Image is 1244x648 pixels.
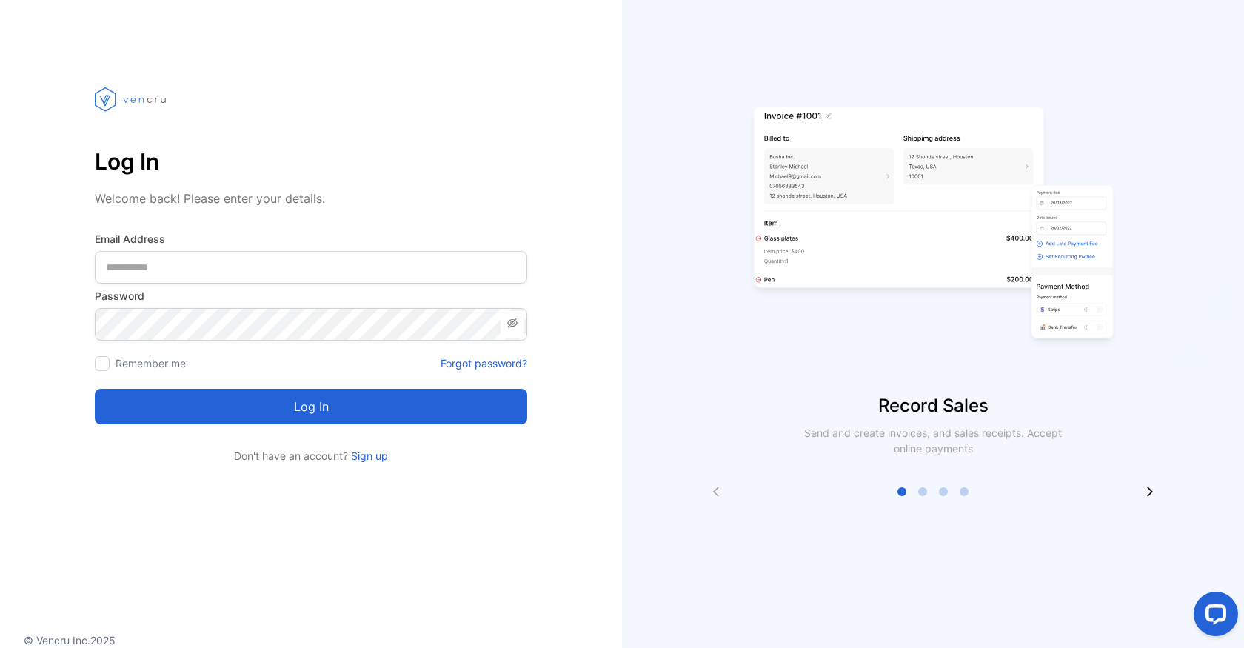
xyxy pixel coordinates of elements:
[95,288,527,304] label: Password
[95,59,169,139] img: vencru logo
[1182,586,1244,648] iframe: LiveChat chat widget
[622,393,1244,419] p: Record Sales
[441,355,527,371] a: Forgot password?
[116,357,186,370] label: Remember me
[95,190,527,207] p: Welcome back! Please enter your details.
[95,144,527,179] p: Log In
[348,450,388,462] a: Sign up
[791,425,1075,456] p: Send and create invoices, and sales receipts. Accept online payments
[95,231,527,247] label: Email Address
[95,448,527,464] p: Don't have an account?
[95,389,527,424] button: Log in
[748,59,1118,393] img: slider image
